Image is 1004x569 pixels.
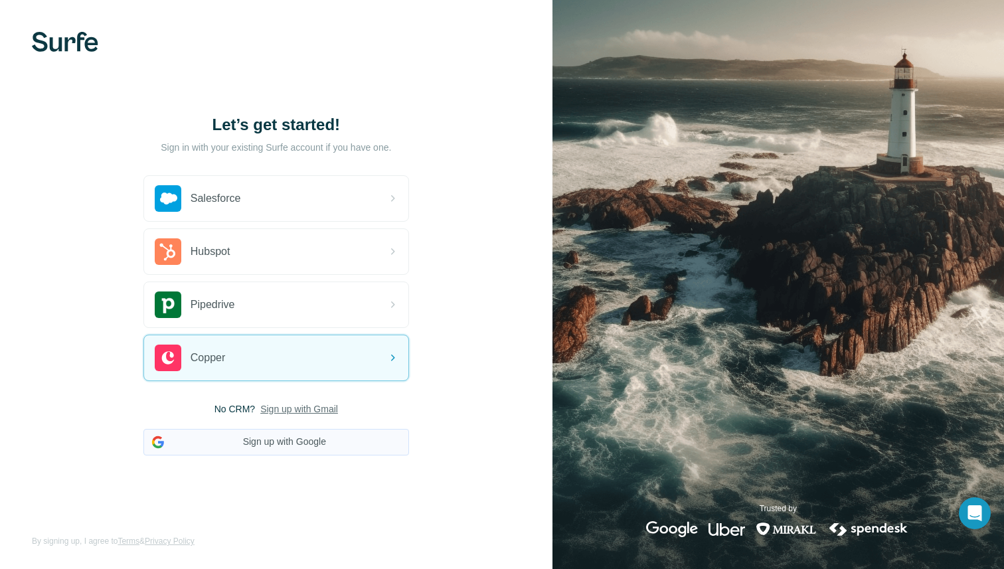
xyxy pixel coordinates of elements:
[214,402,255,416] span: No CRM?
[143,429,409,455] button: Sign up with Google
[191,244,230,260] span: Hubspot
[646,521,698,537] img: google's logo
[32,535,195,547] span: By signing up, I agree to &
[145,536,195,546] a: Privacy Policy
[760,503,797,515] p: Trusted by
[959,497,991,529] div: Open Intercom Messenger
[155,345,181,371] img: copper's logo
[155,185,181,212] img: salesforce's logo
[155,291,181,318] img: pipedrive's logo
[191,297,235,313] span: Pipedrive
[143,114,409,135] h1: Let’s get started!
[191,191,241,206] span: Salesforce
[161,141,391,154] p: Sign in with your existing Surfe account if you have one.
[32,32,98,52] img: Surfe's logo
[118,536,139,546] a: Terms
[709,521,745,537] img: uber's logo
[191,350,225,366] span: Copper
[260,402,338,416] button: Sign up with Gmail
[756,521,817,537] img: mirakl's logo
[155,238,181,265] img: hubspot's logo
[827,521,910,537] img: spendesk's logo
